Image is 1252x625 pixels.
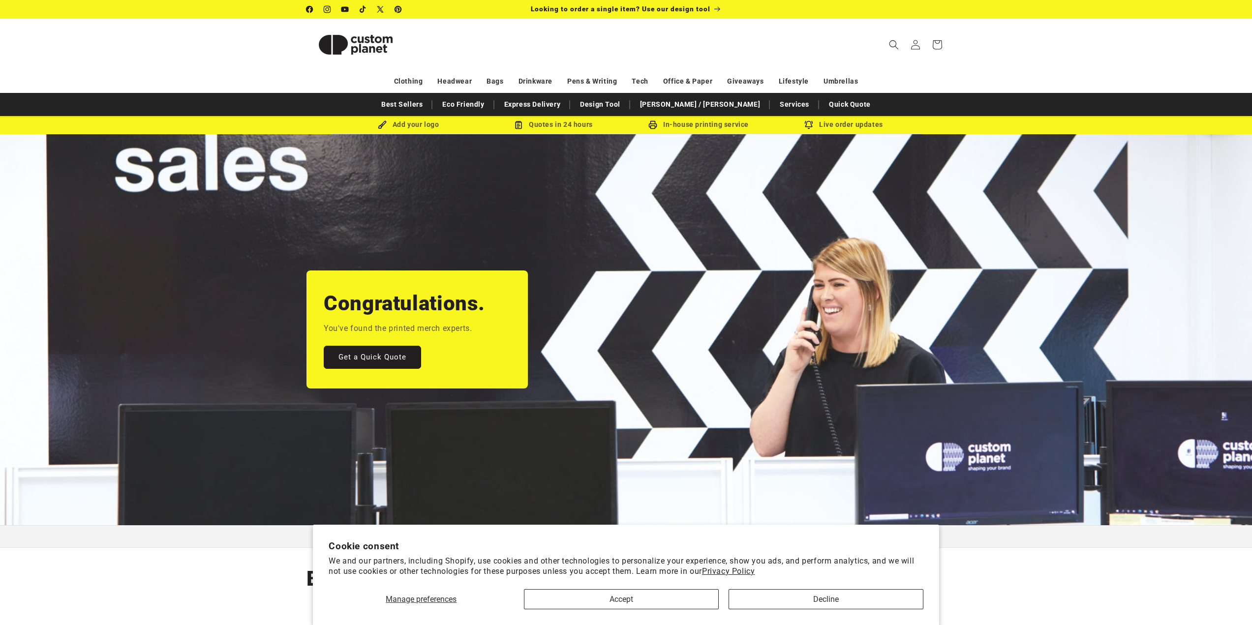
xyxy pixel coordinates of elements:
[329,556,923,577] p: We and our partners, including Shopify, use cookies and other technologies to personalize your ex...
[727,73,763,90] a: Giveaways
[514,120,523,129] img: Order Updates Icon
[437,96,489,113] a: Eco Friendly
[324,322,472,336] p: You've found the printed merch experts.
[329,540,923,552] h2: Cookie consent
[481,119,626,131] div: Quotes in 24 hours
[531,5,710,13] span: Looking to order a single item? Use our design tool
[378,120,387,129] img: Brush Icon
[775,96,814,113] a: Services
[771,119,916,131] div: Live order updates
[632,73,648,90] a: Tech
[306,23,405,67] img: Custom Planet
[824,73,858,90] a: Umbrellas
[883,34,905,56] summary: Search
[702,566,755,576] a: Privacy Policy
[437,73,472,90] a: Headwear
[329,589,514,609] button: Manage preferences
[487,73,503,90] a: Bags
[567,73,617,90] a: Pens & Writing
[804,120,813,129] img: Order updates
[524,589,719,609] button: Accept
[394,73,423,90] a: Clothing
[376,96,428,113] a: Best Sellers
[663,73,712,90] a: Office & Paper
[648,120,657,129] img: In-house printing
[306,565,565,592] h2: Bestselling Printed Merch.
[324,290,485,317] h2: Congratulations.
[324,346,421,369] a: Get a Quick Quote
[386,595,457,604] span: Manage preferences
[575,96,625,113] a: Design Tool
[779,73,809,90] a: Lifestyle
[336,119,481,131] div: Add your logo
[499,96,566,113] a: Express Delivery
[626,119,771,131] div: In-house printing service
[729,589,923,609] button: Decline
[635,96,765,113] a: [PERSON_NAME] / [PERSON_NAME]
[824,96,876,113] a: Quick Quote
[519,73,552,90] a: Drinkware
[303,19,408,70] a: Custom Planet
